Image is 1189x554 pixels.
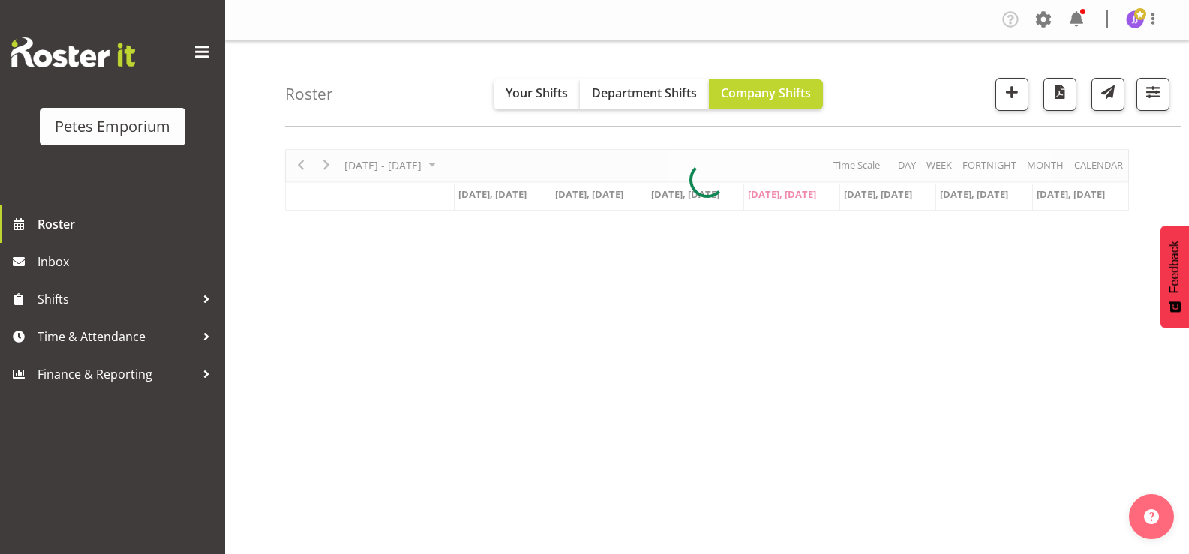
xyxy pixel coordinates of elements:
span: Roster [38,213,218,235]
span: Company Shifts [721,85,811,101]
button: Feedback - Show survey [1160,226,1189,328]
span: Finance & Reporting [38,363,195,385]
button: Department Shifts [580,79,709,109]
span: Your Shifts [506,85,568,101]
img: Rosterit website logo [11,37,135,67]
h4: Roster [285,85,333,103]
span: Shifts [38,288,195,310]
button: Add a new shift [995,78,1028,111]
button: Your Shifts [494,79,580,109]
button: Company Shifts [709,79,823,109]
span: Department Shifts [592,85,697,101]
span: Inbox [38,250,218,273]
button: Filter Shifts [1136,78,1169,111]
img: help-xxl-2.png [1144,509,1159,524]
img: janelle-jonkers702.jpg [1126,10,1144,28]
div: Petes Emporium [55,115,170,138]
button: Download a PDF of the roster according to the set date range. [1043,78,1076,111]
span: Time & Attendance [38,325,195,348]
span: Feedback [1168,241,1181,293]
button: Send a list of all shifts for the selected filtered period to all rostered employees. [1091,78,1124,111]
